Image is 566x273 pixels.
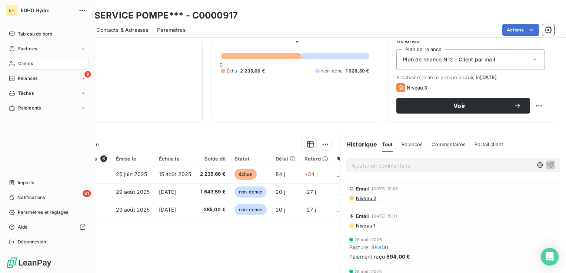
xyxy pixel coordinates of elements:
[356,186,370,192] span: Email
[6,257,52,269] img: Logo LeanPay
[116,171,147,177] span: 26 juin 2025
[402,141,423,147] span: Relances
[340,140,377,149] h6: Historique
[18,179,34,186] span: Imports
[200,171,226,178] span: 2 235,66 €
[200,156,226,162] div: Solde dû
[18,60,33,67] span: Clients
[371,243,388,251] span: 38800
[304,156,328,162] div: Retard
[386,253,410,260] span: 594,00 €
[407,85,427,91] span: Niveau 3
[502,24,539,36] button: Actions
[349,253,385,260] span: Paiement reçu
[234,186,267,198] span: non-échue
[405,103,514,109] span: Voir
[346,68,369,74] span: 1 928,59 €
[356,213,370,219] span: Email
[354,237,382,242] span: 28 août 2025
[480,74,497,80] span: [DATE]
[83,190,91,197] span: 61
[234,204,267,215] span: non-échue
[276,171,285,177] span: 84 j
[6,221,89,233] a: Aide
[382,141,393,147] span: Tout
[18,45,37,52] span: Factures
[18,224,28,230] span: Aide
[240,68,265,74] span: 2 235,66 €
[403,56,495,63] span: Plan de relance N°2 - Client par mail
[100,155,107,162] span: 3
[6,4,18,16] div: EH
[18,90,34,97] span: Tâches
[220,62,223,68] span: 0
[157,26,186,34] span: Paramètres
[475,141,503,147] span: Portail client
[21,7,74,13] span: EDHD Hydro
[304,171,317,177] span: +34 j
[304,189,316,195] span: -27 j
[337,206,339,213] span: _
[18,31,52,37] span: Tableau de bord
[304,206,316,213] span: -27 j
[84,71,91,78] span: 9
[337,189,339,195] span: _
[372,214,397,218] span: [DATE] 15:31
[116,156,150,162] div: Émise le
[18,239,46,245] span: Déconnexion
[355,195,376,201] span: Niveau 2
[541,248,559,266] div: Open Intercom Messenger
[159,189,176,195] span: [DATE]
[18,75,37,82] span: Relances
[18,209,68,216] span: Paramètres et réglages
[276,206,285,213] span: 20 j
[349,243,370,251] span: Facture :
[200,206,226,213] span: 285,00 €
[396,98,530,114] button: Voir
[337,171,339,177] span: _
[18,105,41,111] span: Paiements
[227,68,237,74] span: Échu
[17,194,45,201] span: Notifications
[234,156,267,162] div: Statut
[116,206,150,213] span: 29 août 2025
[432,141,466,147] span: Commentaires
[200,188,226,196] span: 1 643,59 €
[159,206,176,213] span: [DATE]
[321,68,343,74] span: Non-échu
[372,186,398,191] span: [DATE] 12:08
[159,171,192,177] span: 15 août 2025
[355,223,375,229] span: Niveau 1
[65,9,238,22] h3: INTER SERVICE POMPE*** - C0000917
[159,156,192,162] div: Échue le
[276,189,285,195] span: 20 j
[234,169,257,180] span: échue
[116,189,150,195] span: 29 août 2025
[96,26,148,34] span: Contacts & Adresses
[276,156,296,162] div: Délai
[337,156,371,162] div: Chorus Pro
[396,74,545,80] span: Prochaine relance prévue depuis le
